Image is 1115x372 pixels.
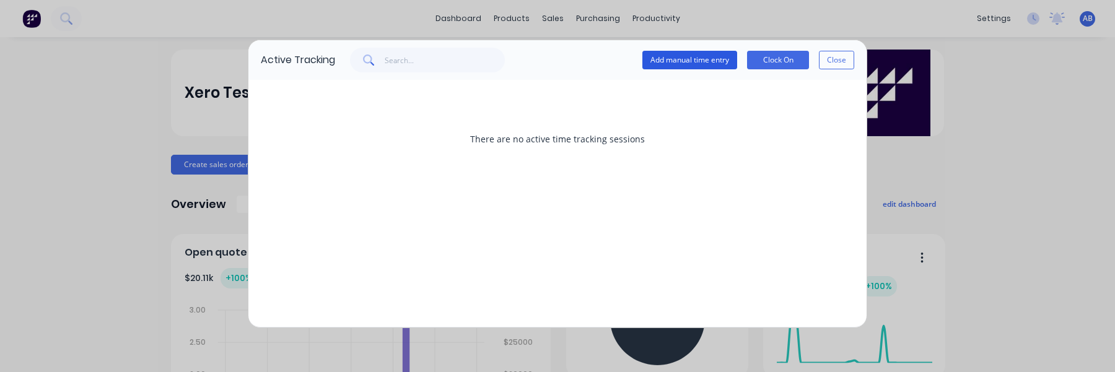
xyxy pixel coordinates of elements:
[261,53,335,67] div: Active Tracking
[261,92,854,185] div: There are no active time tracking sessions
[385,48,505,72] input: Search...
[747,51,809,69] button: Clock On
[642,51,737,69] button: Add manual time entry
[819,51,854,69] button: Close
